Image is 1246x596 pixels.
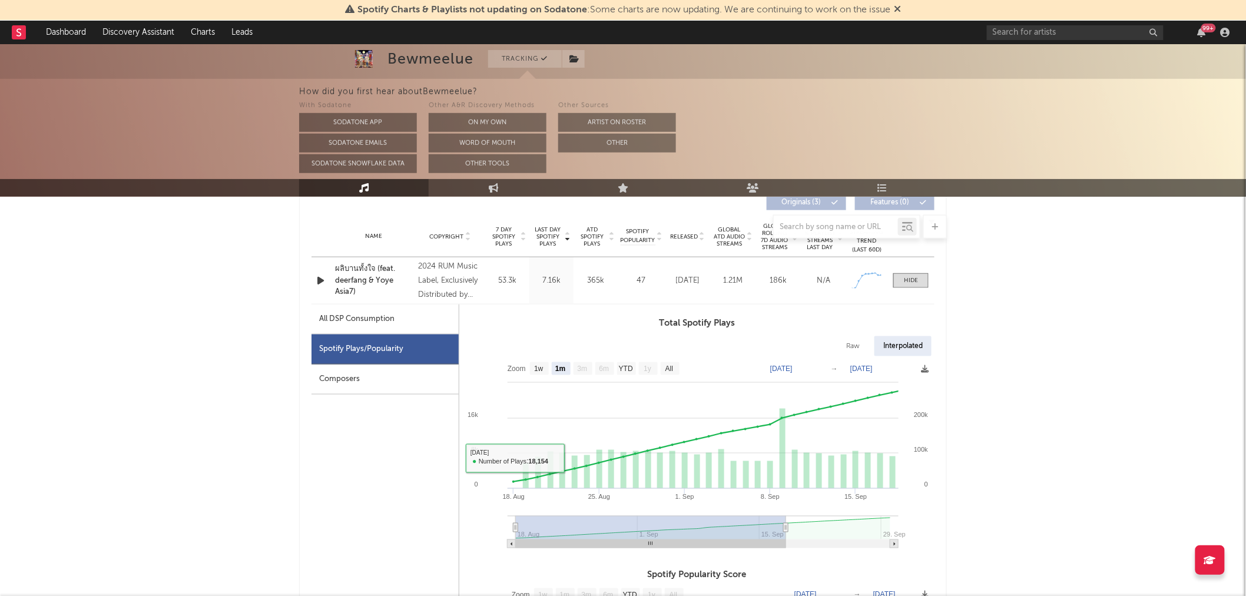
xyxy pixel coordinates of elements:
[311,304,459,335] div: All DSP Consumption
[475,481,478,488] text: 0
[429,134,546,153] button: Word Of Mouth
[508,365,526,373] text: Zoom
[804,275,843,287] div: N/A
[488,275,526,287] div: 53.3k
[837,336,869,356] div: Raw
[855,195,934,210] button: Features(0)
[319,312,395,326] div: All DSP Consumption
[558,99,676,113] div: Other Sources
[311,335,459,365] div: Spotify Plays/Popularity
[471,446,478,453] text: 8k
[1198,28,1206,37] button: 99+
[387,50,473,68] div: Bewmeelue
[761,494,780,501] text: 8. Sep
[357,5,587,15] span: Spotify Charts & Playlists not updating on Sodatone
[770,365,793,373] text: [DATE]
[844,494,867,501] text: 15. Sep
[874,336,932,356] div: Interpolated
[488,50,562,68] button: Tracking
[924,481,928,488] text: 0
[621,275,662,287] div: 47
[914,411,928,418] text: 200k
[713,275,753,287] div: 1.21M
[576,275,615,287] div: 365k
[503,494,525,501] text: 18. Aug
[883,531,906,538] text: 29. Sep
[850,365,873,373] text: [DATE]
[914,446,928,453] text: 100k
[863,199,917,206] span: Features ( 0 )
[578,365,588,373] text: 3m
[675,494,694,501] text: 1. Sep
[335,263,412,298] a: ผลิบานทั้งใจ (feat. deerfang & Yoye Asia7)
[429,99,546,113] div: Other A&R Discovery Methods
[644,365,651,373] text: 1y
[558,134,676,153] button: Other
[774,199,829,206] span: Originals ( 3 )
[459,568,934,582] h3: Spotify Popularity Score
[774,223,898,232] input: Search by song name or URL
[223,21,261,44] a: Leads
[299,99,417,113] div: With Sodatone
[429,154,546,173] button: Other Tools
[665,365,673,373] text: All
[311,365,459,395] div: Composers
[555,365,565,373] text: 1m
[668,275,707,287] div: [DATE]
[38,21,94,44] a: Dashboard
[418,260,482,302] div: 2024 RUM Music Label, Exclusively Distributed by Warner Music [GEOGRAPHIC_DATA]
[831,365,838,373] text: →
[588,494,610,501] text: 25. Aug
[767,195,846,210] button: Originals(3)
[532,275,571,287] div: 7.16k
[299,134,417,153] button: Sodatone Emails
[357,5,890,15] span: : Some charts are now updating. We are continuing to work on the issue
[534,365,544,373] text: 1w
[758,275,798,287] div: 186k
[619,365,633,373] text: YTD
[459,316,934,330] h3: Total Spotify Plays
[429,113,546,132] button: On My Own
[299,85,1246,99] div: How did you first hear about Bewmeelue ?
[894,5,901,15] span: Dismiss
[299,154,417,173] button: Sodatone Snowflake Data
[299,113,417,132] button: Sodatone App
[558,113,676,132] button: Artist on Roster
[183,21,223,44] a: Charts
[1201,24,1216,32] div: 99 +
[468,411,478,418] text: 16k
[987,25,1164,40] input: Search for artists
[599,365,609,373] text: 6m
[94,21,183,44] a: Discovery Assistant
